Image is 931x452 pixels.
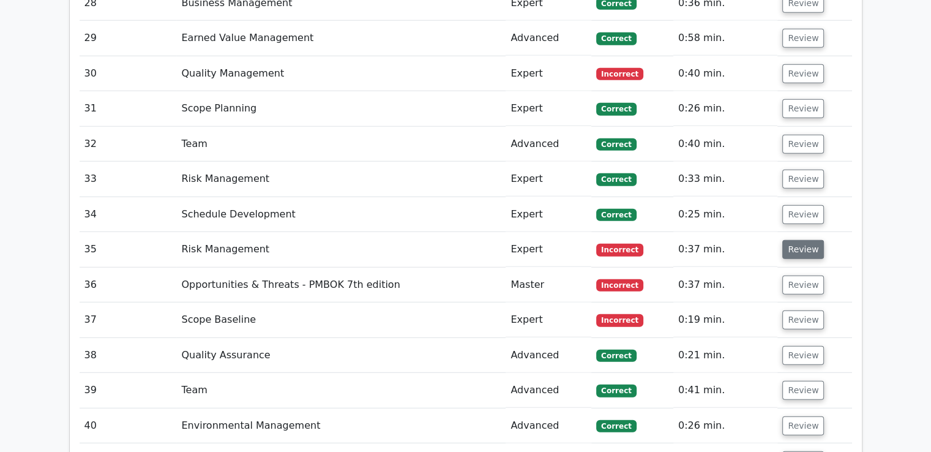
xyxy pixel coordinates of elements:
[782,135,824,154] button: Review
[596,68,643,80] span: Incorrect
[80,268,177,303] td: 36
[782,29,824,48] button: Review
[673,56,778,91] td: 0:40 min.
[596,420,636,432] span: Correct
[506,56,591,91] td: Expert
[673,91,778,126] td: 0:26 min.
[176,338,506,373] td: Quality Assurance
[80,91,177,126] td: 31
[673,162,778,197] td: 0:33 min.
[673,127,778,162] td: 0:40 min.
[506,127,591,162] td: Advanced
[80,373,177,408] td: 39
[596,103,636,115] span: Correct
[80,197,177,232] td: 34
[673,268,778,303] td: 0:37 min.
[80,127,177,162] td: 32
[673,409,778,443] td: 0:26 min.
[176,127,506,162] td: Team
[782,276,824,295] button: Review
[782,381,824,400] button: Review
[80,56,177,91] td: 30
[596,32,636,45] span: Correct
[176,232,506,267] td: Risk Management
[80,162,177,197] td: 33
[782,99,824,118] button: Review
[782,64,824,83] button: Review
[80,303,177,337] td: 37
[673,21,778,56] td: 0:58 min.
[80,232,177,267] td: 35
[596,173,636,186] span: Correct
[506,232,591,267] td: Expert
[596,138,636,151] span: Correct
[782,416,824,435] button: Review
[782,240,824,259] button: Review
[176,56,506,91] td: Quality Management
[673,303,778,337] td: 0:19 min.
[596,209,636,221] span: Correct
[176,303,506,337] td: Scope Baseline
[80,338,177,373] td: 38
[176,373,506,408] td: Team
[506,162,591,197] td: Expert
[596,350,636,362] span: Correct
[596,279,643,292] span: Incorrect
[673,197,778,232] td: 0:25 min.
[596,314,643,326] span: Incorrect
[506,303,591,337] td: Expert
[506,91,591,126] td: Expert
[506,338,591,373] td: Advanced
[506,197,591,232] td: Expert
[782,346,824,365] button: Review
[673,373,778,408] td: 0:41 min.
[80,409,177,443] td: 40
[506,21,591,56] td: Advanced
[176,21,506,56] td: Earned Value Management
[673,338,778,373] td: 0:21 min.
[782,205,824,224] button: Review
[506,268,591,303] td: Master
[176,91,506,126] td: Scope Planning
[506,373,591,408] td: Advanced
[596,385,636,397] span: Correct
[176,268,506,303] td: Opportunities & Threats - PMBOK 7th edition
[782,311,824,330] button: Review
[782,170,824,189] button: Review
[176,409,506,443] td: Environmental Management
[176,162,506,197] td: Risk Management
[176,197,506,232] td: Schedule Development
[673,232,778,267] td: 0:37 min.
[80,21,177,56] td: 29
[596,244,643,256] span: Incorrect
[506,409,591,443] td: Advanced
